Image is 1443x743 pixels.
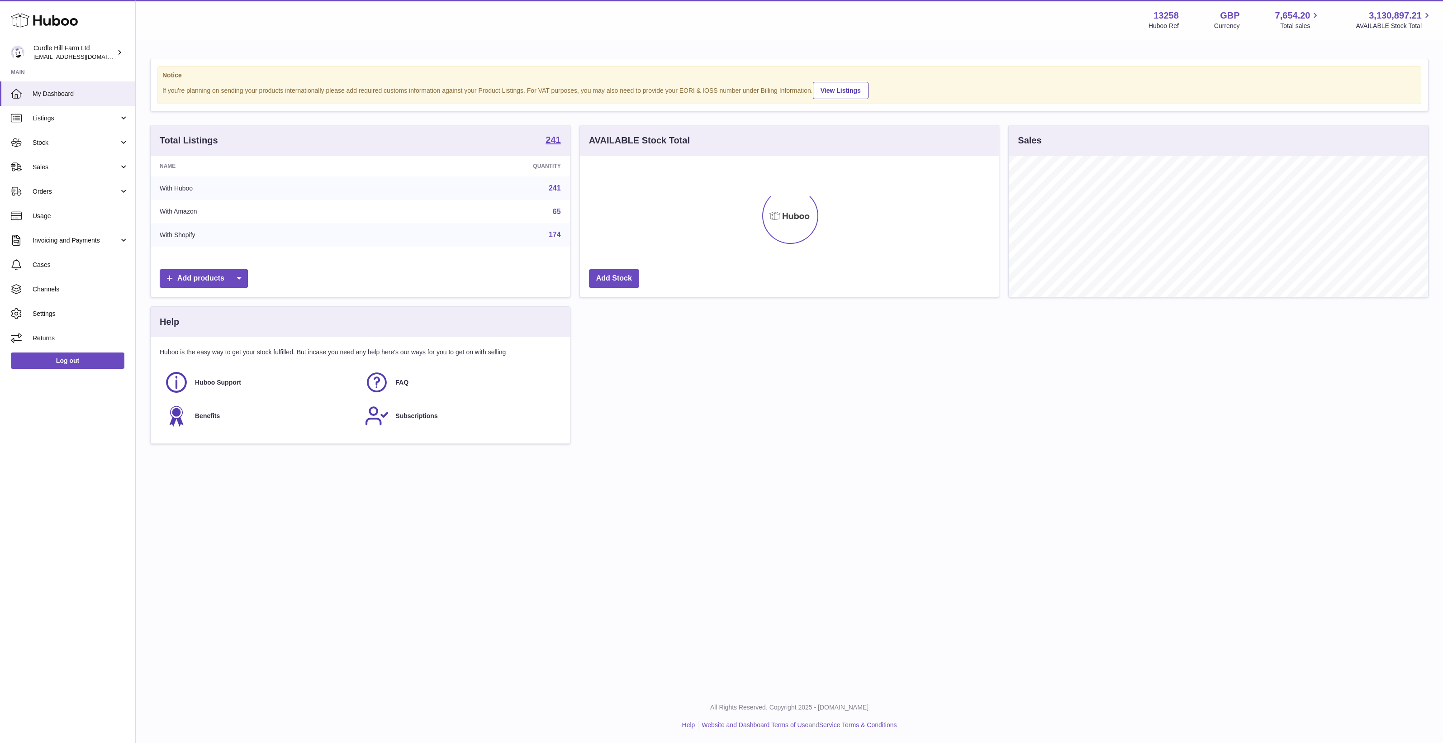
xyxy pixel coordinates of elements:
span: AVAILABLE Stock Total [1356,22,1432,30]
span: Settings [33,310,128,318]
th: Quantity [380,156,570,176]
span: Total sales [1280,22,1320,30]
p: All Rights Reserved. Copyright 2025 - [DOMAIN_NAME] [143,703,1436,712]
span: Invoicing and Payments [33,236,119,245]
h3: Total Listings [160,134,218,147]
span: Stock [33,138,119,147]
span: My Dashboard [33,90,128,98]
img: internalAdmin-13258@internal.huboo.com [11,46,24,59]
th: Name [151,156,380,176]
div: Currency [1214,22,1240,30]
div: Curdle Hill Farm Ltd [33,44,115,61]
a: View Listings [813,82,869,99]
span: Listings [33,114,119,123]
a: Add Stock [589,269,639,288]
a: Service Terms & Conditions [819,721,897,729]
strong: GBP [1220,10,1239,22]
span: Huboo Support [195,378,241,387]
a: 65 [553,208,561,215]
a: 174 [549,231,561,238]
a: 3,130,897.21 AVAILABLE Stock Total [1356,10,1432,30]
a: Benefits [164,404,356,428]
span: Usage [33,212,128,220]
a: 7,654.20 Total sales [1275,10,1321,30]
td: With Amazon [151,200,380,224]
span: 7,654.20 [1275,10,1310,22]
a: Add products [160,269,248,288]
a: Subscriptions [365,404,556,428]
div: Huboo Ref [1149,22,1179,30]
span: Cases [33,261,128,269]
strong: 241 [546,135,560,144]
span: FAQ [395,378,408,387]
p: Huboo is the easy way to get your stock fulfilled. But incase you need any help here's our ways f... [160,348,561,357]
span: Benefits [195,412,220,420]
a: Help [682,721,695,729]
span: 3,130,897.21 [1369,10,1422,22]
strong: 13258 [1153,10,1179,22]
span: Sales [33,163,119,171]
h3: Help [160,316,179,328]
a: Log out [11,352,124,369]
td: With Huboo [151,176,380,200]
span: [EMAIL_ADDRESS][DOMAIN_NAME] [33,53,133,60]
a: 241 [549,184,561,192]
a: Website and Dashboard Terms of Use [702,721,808,729]
span: Subscriptions [395,412,437,420]
span: Orders [33,187,119,196]
h3: Sales [1018,134,1041,147]
div: If you're planning on sending your products internationally please add required customs informati... [162,81,1416,99]
a: FAQ [365,370,556,395]
a: Huboo Support [164,370,356,395]
span: Returns [33,334,128,343]
a: 241 [546,135,560,146]
h3: AVAILABLE Stock Total [589,134,690,147]
strong: Notice [162,71,1416,80]
span: Channels [33,285,128,294]
li: and [698,721,897,729]
td: With Shopify [151,223,380,247]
